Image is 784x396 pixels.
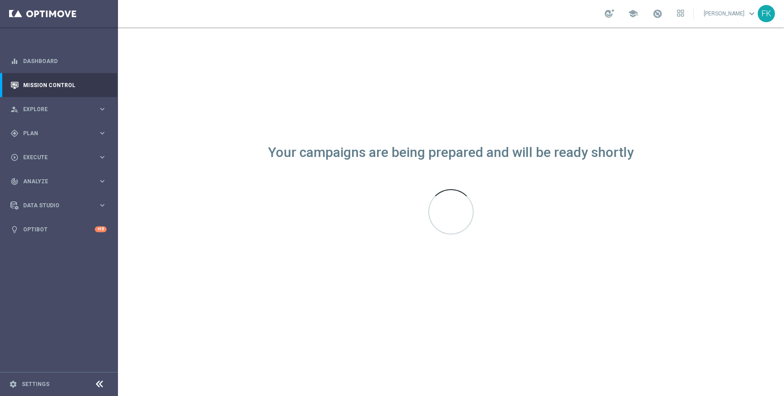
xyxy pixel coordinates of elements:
i: keyboard_arrow_right [98,153,107,161]
div: Execute [10,153,98,161]
a: [PERSON_NAME]keyboard_arrow_down [703,7,758,20]
div: Dashboard [10,49,107,73]
i: track_changes [10,177,19,186]
i: equalizer [10,57,19,65]
div: Data Studio [10,201,98,210]
i: gps_fixed [10,129,19,137]
button: lightbulb Optibot +10 [10,226,107,233]
i: keyboard_arrow_right [98,105,107,113]
a: Optibot [23,217,95,241]
button: Mission Control [10,82,107,89]
div: +10 [95,226,107,232]
i: play_circle_outline [10,153,19,161]
div: Plan [10,129,98,137]
a: Mission Control [23,73,107,97]
button: Data Studio keyboard_arrow_right [10,202,107,209]
button: person_search Explore keyboard_arrow_right [10,106,107,113]
span: keyboard_arrow_down [747,9,757,19]
i: keyboard_arrow_right [98,177,107,186]
i: settings [9,380,17,388]
div: Your campaigns are being prepared and will be ready shortly [268,149,634,156]
span: Analyze [23,179,98,184]
a: Settings [22,381,49,387]
div: FK [758,5,775,22]
i: person_search [10,105,19,113]
a: Dashboard [23,49,107,73]
div: Analyze [10,177,98,186]
span: Execute [23,155,98,160]
span: school [628,9,638,19]
button: gps_fixed Plan keyboard_arrow_right [10,130,107,137]
span: Explore [23,107,98,112]
div: Mission Control [10,73,107,97]
div: Optibot [10,217,107,241]
i: lightbulb [10,225,19,234]
div: Explore [10,105,98,113]
i: keyboard_arrow_right [98,201,107,210]
button: track_changes Analyze keyboard_arrow_right [10,178,107,185]
i: keyboard_arrow_right [98,129,107,137]
button: equalizer Dashboard [10,58,107,65]
span: Plan [23,131,98,136]
span: Data Studio [23,203,98,208]
button: play_circle_outline Execute keyboard_arrow_right [10,154,107,161]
